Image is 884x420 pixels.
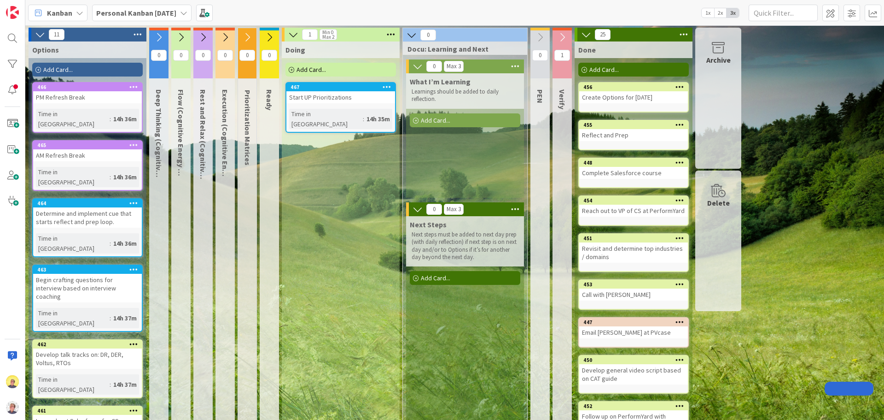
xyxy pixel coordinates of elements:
[595,29,611,40] span: 25
[579,196,688,205] div: 454
[426,204,442,215] span: 0
[583,160,688,166] div: 448
[558,89,567,109] span: Verify
[43,65,73,74] span: Add Card...
[579,91,688,103] div: Create Options for [DATE]
[583,357,688,363] div: 450
[49,29,64,40] span: 11
[111,313,139,323] div: 14h 37m
[578,158,689,188] a: 448Complete Salesforce course
[265,89,274,110] span: Ready
[33,199,142,207] div: 464
[33,407,142,415] div: 461
[33,266,142,302] div: 463Begin crafting questions for interview based on interview coaching
[286,83,395,103] div: 467Start UP Prioritizations
[583,319,688,325] div: 447
[589,65,619,74] span: Add Card...
[285,45,305,54] span: Doing
[36,167,110,187] div: Time in [GEOGRAPHIC_DATA]
[579,326,688,338] div: Email [PERSON_NAME] at PVcase
[6,401,19,414] img: avatar
[702,8,714,18] span: 1x
[412,231,518,261] p: Next steps must be added to next day prep (with daily reflection) if next step is on next day and...
[111,172,139,182] div: 14h 36m
[727,8,739,18] span: 3x
[32,82,143,133] a: 466PM Refresh BreakTime in [GEOGRAPHIC_DATA]:14h 36m
[579,356,688,385] div: 450Develop general video script based on CAT guide
[554,50,570,61] span: 1
[426,61,442,72] span: 0
[33,274,142,302] div: Begin crafting questions for interview based on interview coaching
[33,91,142,103] div: PM Refresh Break
[286,83,395,91] div: 467
[579,159,688,167] div: 448
[578,45,596,54] span: Done
[33,340,142,369] div: 462Develop talk tracks on: DR, DER, Voltus, RTOs
[583,235,688,242] div: 451
[96,8,176,18] b: Personal Kanban [DATE]
[291,84,395,90] div: 467
[579,167,688,179] div: Complete Salesforce course
[32,339,143,398] a: 462Develop talk tracks on: DR, DER, Voltus, RTOsTime in [GEOGRAPHIC_DATA]:14h 37m
[289,109,363,129] div: Time in [GEOGRAPHIC_DATA]
[33,149,142,161] div: AM Refresh Break
[322,30,333,35] div: Min 0
[583,403,688,409] div: 452
[578,120,689,150] a: 455Reflect and Prep
[6,375,19,388] img: JW
[36,233,110,254] div: Time in [GEOGRAPHIC_DATA]
[583,197,688,204] div: 454
[262,50,277,61] span: 0
[579,121,688,129] div: 455
[578,317,689,348] a: 447Email [PERSON_NAME] at PVcase
[37,266,142,273] div: 463
[173,50,189,61] span: 0
[579,234,688,263] div: 451Revisit and determine top industries / domains
[176,89,186,185] span: Flow (Cognitive Energy M-H)
[579,196,688,217] div: 454Reach out to VP of CS at PerformYard
[707,197,730,208] div: Delete
[302,29,318,40] span: 1
[579,83,688,91] div: 456
[33,83,142,91] div: 466
[578,233,689,272] a: 451Revisit and determine top industries / domains
[714,8,727,18] span: 2x
[37,84,142,90] div: 466
[33,141,142,161] div: 465AM Refresh Break
[579,243,688,263] div: Revisit and determine top industries / domains
[579,121,688,141] div: 455Reflect and Prep
[410,220,447,229] span: Next Steps
[32,265,143,332] a: 463Begin crafting questions for interview based on interview coachingTime in [GEOGRAPHIC_DATA]:14...
[37,142,142,148] div: 465
[535,89,545,103] span: PEN
[749,5,818,21] input: Quick Filter...
[583,122,688,128] div: 455
[243,90,252,166] span: Prioritization Matrices
[579,280,688,289] div: 453
[706,54,731,65] div: Archive
[33,266,142,274] div: 463
[583,281,688,288] div: 453
[221,89,230,244] span: Execution (Cognitive Energy L-M)
[421,274,450,282] span: Add Card...
[239,50,255,61] span: 0
[578,195,689,226] a: 454Reach out to VP of CS at PerformYard
[47,7,72,18] span: Kanban
[579,205,688,217] div: Reach out to VP of CS at PerformYard
[579,159,688,179] div: 448Complete Salesforce course
[33,349,142,369] div: Develop talk tracks on: DR, DER, Voltus, RTOs
[33,340,142,349] div: 462
[198,89,208,209] span: Rest and Relax (Cognitive Energy L)
[154,89,163,208] span: Deep Thinking (Cognitive Energy H)
[579,364,688,385] div: Develop general video script based on CAT guide
[110,172,111,182] span: :
[110,238,111,248] span: :
[32,198,143,257] a: 464Determine and implement cue that starts reflect and prep loop.Time in [GEOGRAPHIC_DATA]:14h 36m
[412,88,518,103] p: Learnings should be added to daily reflection.
[36,374,110,395] div: Time in [GEOGRAPHIC_DATA]
[579,356,688,364] div: 450
[407,44,516,53] span: Docu: Learning and Next
[579,289,688,301] div: Call with [PERSON_NAME]
[111,379,139,390] div: 14h 37m
[285,82,396,133] a: 467Start UP PrioritizationsTime in [GEOGRAPHIC_DATA]:14h 35m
